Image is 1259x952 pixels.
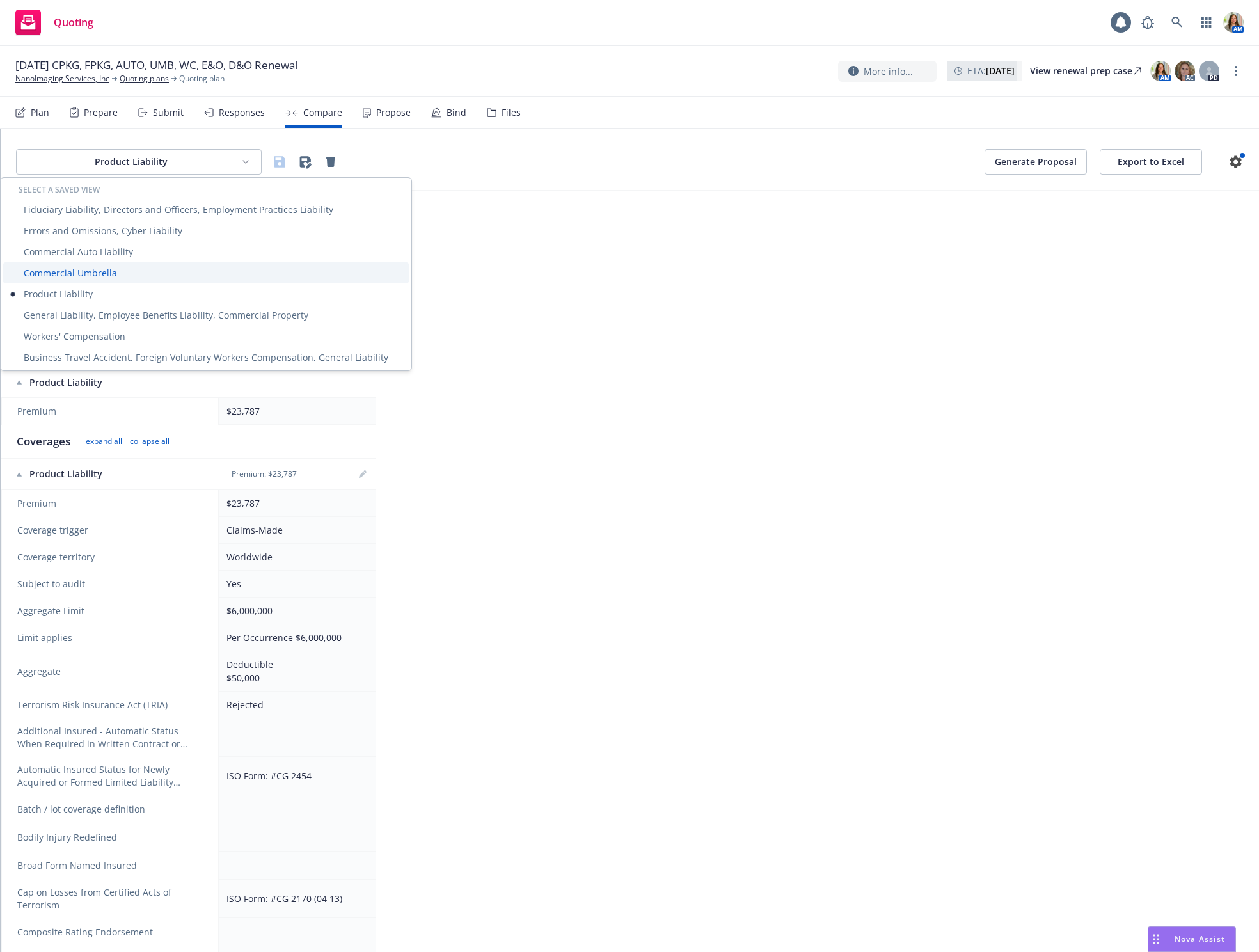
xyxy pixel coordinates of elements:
div: Business Travel Accident, Foreign Voluntary Workers Compensation, General Liability [3,347,409,368]
div: View renewal prep case [1030,61,1141,81]
div: Errors and Omissions, Cyber Liability [3,220,409,241]
div: General Liability, Employee Benefits Liability, Commercial Property [3,305,409,326]
div: Commercial Umbrella [3,262,409,283]
div: Commercial Auto Liability [3,241,409,262]
div: Fiduciary Liability, Directors and Officers, Employment Practices Liability [3,199,409,220]
div: Product Liability [3,283,409,305]
div: Select a saved view [3,180,409,199]
div: Workers' Compensation [3,326,409,347]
